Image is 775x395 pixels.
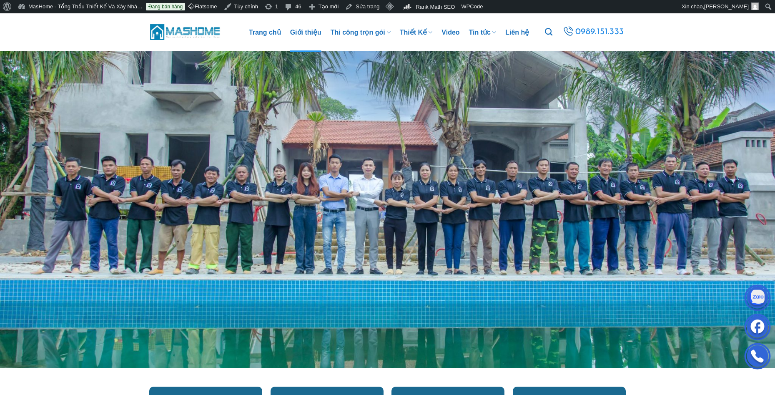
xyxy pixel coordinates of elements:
a: Video [441,13,459,52]
span: Rank Math SEO [416,4,455,10]
span: [PERSON_NAME] [704,3,749,10]
a: Đang bán hàng [146,3,185,10]
a: Giới thiệu [290,13,321,52]
a: Thiết Kế [400,13,433,52]
span: 0989.151.333 [575,25,624,39]
a: Tìm kiếm [545,23,552,41]
img: Zalo [745,287,770,312]
img: Facebook [745,316,770,341]
a: Thi công trọn gói [331,13,391,52]
a: 0989.151.333 [562,25,625,40]
img: MasHome – Tổng Thầu Thiết Kế Và Xây Nhà Trọn Gói [150,23,221,41]
img: Phone [745,345,770,370]
a: Tin tức [469,13,497,52]
a: Liên hệ [505,13,529,52]
a: Trang chủ [249,13,281,52]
